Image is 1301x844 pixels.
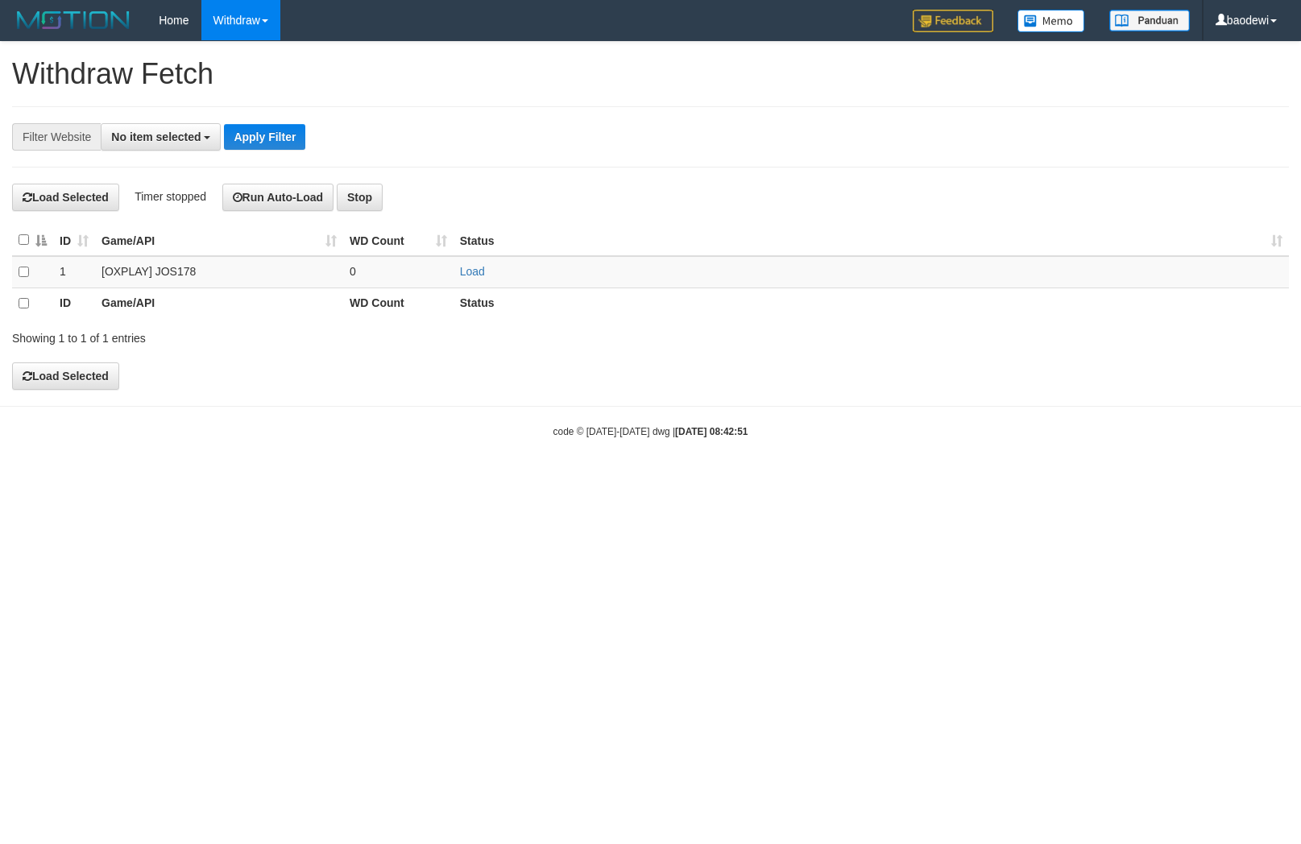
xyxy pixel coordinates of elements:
[454,288,1289,319] th: Status
[111,130,201,143] span: No item selected
[12,184,119,211] button: Load Selected
[675,426,748,437] strong: [DATE] 08:42:51
[135,190,206,203] span: Timer stopped
[337,184,383,211] button: Stop
[343,288,454,319] th: WD Count
[460,265,485,278] a: Load
[12,324,530,346] div: Showing 1 to 1 of 1 entries
[350,265,356,278] span: 0
[12,123,101,151] div: Filter Website
[343,225,454,256] th: WD Count: activate to sort column ascending
[95,288,343,319] th: Game/API
[1017,10,1085,32] img: Button%20Memo.svg
[454,225,1289,256] th: Status: activate to sort column ascending
[1109,10,1190,31] img: panduan.png
[553,426,748,437] small: code © [DATE]-[DATE] dwg |
[101,123,221,151] button: No item selected
[53,225,95,256] th: ID: activate to sort column ascending
[12,362,119,390] button: Load Selected
[95,256,343,288] td: [OXPLAY] JOS178
[53,288,95,319] th: ID
[222,184,334,211] button: Run Auto-Load
[95,225,343,256] th: Game/API: activate to sort column ascending
[913,10,993,32] img: Feedback.jpg
[12,58,1289,90] h1: Withdraw Fetch
[224,124,305,150] button: Apply Filter
[53,256,95,288] td: 1
[12,8,135,32] img: MOTION_logo.png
